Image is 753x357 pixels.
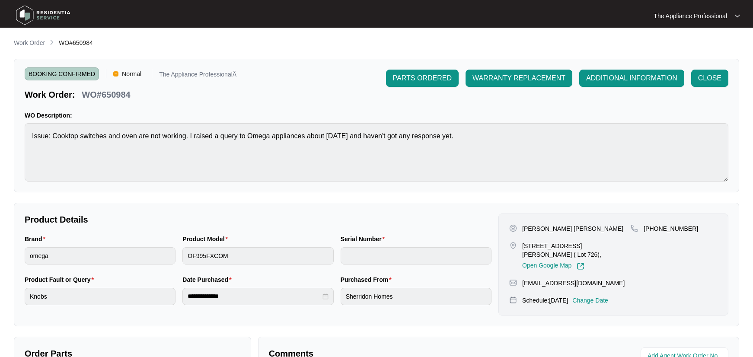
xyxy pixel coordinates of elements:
[735,14,740,18] img: dropdown arrow
[25,123,728,182] textarea: Issue: Cooktop switches and oven are not working. I raised a query to Omega appliances about [DAT...
[25,247,175,265] input: Brand
[631,224,638,232] img: map-pin
[182,247,333,265] input: Product Model
[182,235,231,243] label: Product Model
[577,262,584,270] img: Link-External
[509,242,517,249] img: map-pin
[13,2,73,28] img: residentia service logo
[472,73,565,83] span: WARRANTY REPLACEMENT
[48,39,55,46] img: chevron-right
[118,67,145,80] span: Normal
[25,275,97,284] label: Product Fault or Query
[509,224,517,232] img: user-pin
[644,224,698,233] p: [PHONE_NUMBER]
[159,71,236,80] p: The Appliance ProfessionalÂ
[522,224,623,233] p: [PERSON_NAME] [PERSON_NAME]
[393,73,452,83] span: PARTS ORDERED
[509,296,517,304] img: map-pin
[25,67,99,80] span: BOOKING CONFIRMED
[466,70,572,87] button: WARRANTY REPLACEMENT
[522,296,568,305] p: Schedule: [DATE]
[341,288,491,305] input: Purchased From
[341,275,395,284] label: Purchased From
[386,70,459,87] button: PARTS ORDERED
[509,279,517,287] img: map-pin
[341,235,388,243] label: Serial Number
[341,247,491,265] input: Serial Number
[586,73,677,83] span: ADDITIONAL INFORMATION
[25,288,175,305] input: Product Fault or Query
[12,38,47,48] a: Work Order
[82,89,130,101] p: WO#650984
[522,242,631,259] p: [STREET_ADDRESS][PERSON_NAME] ( Lot 726),
[25,89,75,101] p: Work Order:
[25,111,728,120] p: WO Description:
[522,279,625,287] p: [EMAIL_ADDRESS][DOMAIN_NAME]
[188,292,320,301] input: Date Purchased
[113,71,118,76] img: Vercel Logo
[698,73,721,83] span: CLOSE
[572,296,608,305] p: Change Date
[25,214,491,226] p: Product Details
[522,262,584,270] a: Open Google Map
[14,38,45,47] p: Work Order
[25,235,49,243] label: Brand
[59,39,93,46] span: WO#650984
[654,12,727,20] p: The Appliance Professional
[182,275,235,284] label: Date Purchased
[691,70,728,87] button: CLOSE
[579,70,684,87] button: ADDITIONAL INFORMATION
